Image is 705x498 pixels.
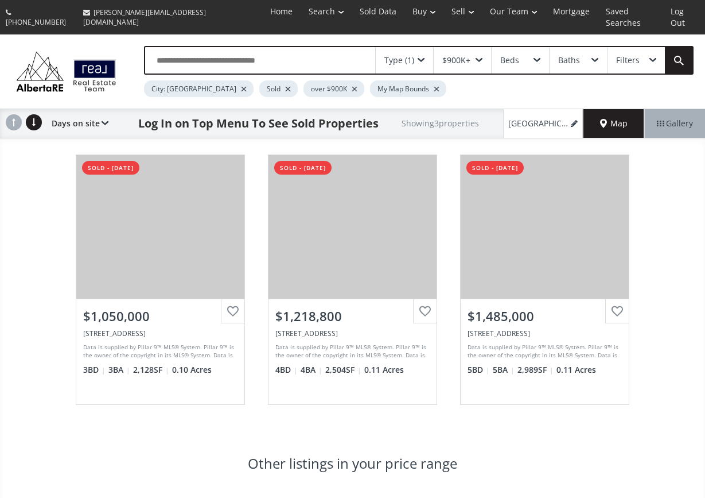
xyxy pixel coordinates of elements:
span: 4 BD [275,364,298,376]
div: City: [GEOGRAPHIC_DATA] [144,80,254,97]
div: Baths [558,56,580,64]
div: over $900K [303,80,364,97]
div: Filters [616,56,640,64]
span: 0.11 Acres [364,364,404,376]
div: Beds [500,56,519,64]
div: Type (1) [384,56,414,64]
span: 0.11 Acres [556,364,596,376]
h2: Showing 3 properties [402,119,479,128]
div: Data is supplied by Pillar 9™ MLS® System. Pillar 9™ is the owner of the copyright in its MLS® Sy... [83,343,235,360]
span: 3 BD [83,364,106,376]
h3: Other listings in your price range [248,457,457,470]
a: [GEOGRAPHIC_DATA], [GEOGRAPHIC_DATA] $900K [503,109,583,138]
div: 38 Aspen Summit Mount SW, Calgary, AB T3H 0V8 [83,329,237,338]
img: Logo [11,49,121,95]
span: Gallery [657,118,693,129]
span: 4 BA [301,364,322,376]
span: 0.10 Acres [172,364,212,376]
span: Map [600,118,628,129]
span: [PERSON_NAME][EMAIL_ADDRESS][DOMAIN_NAME] [83,7,206,27]
div: 167 Aspen Summit View SW, Calgary, AB T3H 0J6 [275,329,430,338]
div: $900K+ [442,56,470,64]
a: [PERSON_NAME][EMAIL_ADDRESS][DOMAIN_NAME] [77,2,260,33]
a: sold - [DATE]$1,485,000[STREET_ADDRESS]Data is supplied by Pillar 9™ MLS® System. Pillar 9™ is th... [449,143,641,416]
span: 5 BD [468,364,490,376]
div: $1,050,000 [83,307,237,325]
div: Days on site [46,109,108,138]
span: 2,128 SF [133,364,169,376]
a: sold - [DATE]$1,218,800[STREET_ADDRESS]Data is supplied by Pillar 9™ MLS® System. Pillar 9™ is th... [256,143,449,416]
div: Data is supplied by Pillar 9™ MLS® System. Pillar 9™ is the owner of the copyright in its MLS® Sy... [275,343,427,360]
div: $1,218,800 [275,307,430,325]
a: sold - [DATE]$1,050,000[STREET_ADDRESS]Data is supplied by Pillar 9™ MLS® System. Pillar 9™ is th... [64,143,256,416]
div: My Map Bounds [370,80,446,97]
span: 5 BA [493,364,515,376]
div: Data is supplied by Pillar 9™ MLS® System. Pillar 9™ is the owner of the copyright in its MLS® Sy... [468,343,619,360]
div: $1,485,000 [468,307,622,325]
span: [GEOGRAPHIC_DATA], [GEOGRAPHIC_DATA] $900K [508,118,568,129]
span: 2,504 SF [325,364,361,376]
span: 3 BA [108,364,130,376]
div: Map [583,109,644,138]
span: 2,989 SF [517,364,554,376]
div: Gallery [644,109,705,138]
h1: Log In on Top Menu To See Sold Properties [138,115,379,132]
div: 91 Aspen Summit View SW, Calgary, AB T3H0V7 [468,329,622,338]
div: Sold [259,80,298,97]
span: [PHONE_NUMBER] [6,17,66,27]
